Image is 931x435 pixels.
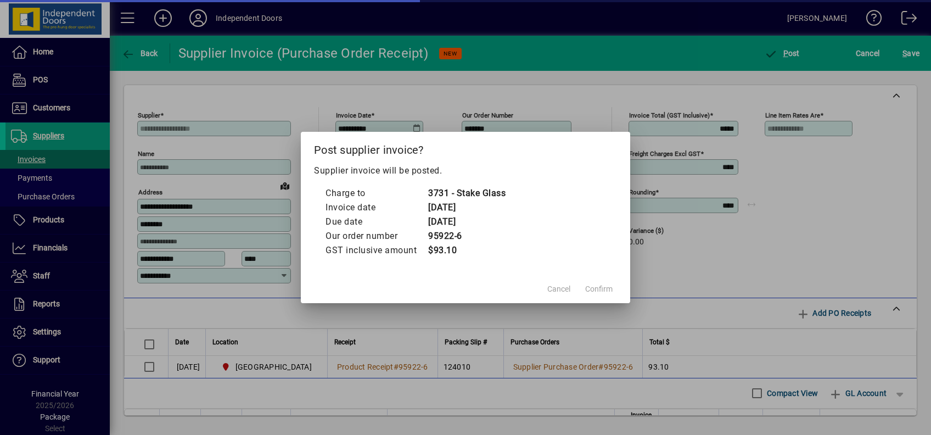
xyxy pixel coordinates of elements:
td: $93.10 [428,243,506,258]
td: Invoice date [325,200,428,215]
td: 3731 - Stake Glass [428,186,506,200]
td: 95922-6 [428,229,506,243]
td: GST inclusive amount [325,243,428,258]
td: Charge to [325,186,428,200]
p: Supplier invoice will be posted. [314,164,617,177]
td: Our order number [325,229,428,243]
td: [DATE] [428,200,506,215]
h2: Post supplier invoice? [301,132,630,164]
td: Due date [325,215,428,229]
td: [DATE] [428,215,506,229]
